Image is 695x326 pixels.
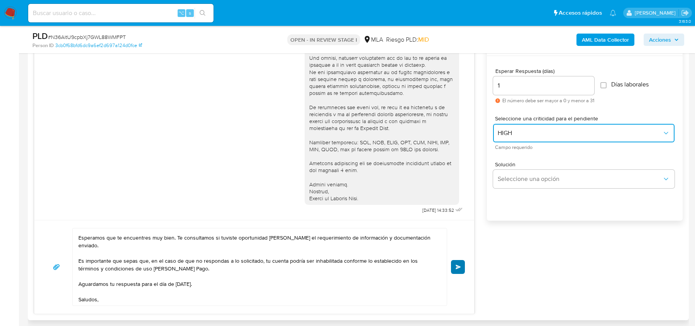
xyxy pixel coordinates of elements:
[610,10,616,16] a: Notificaciones
[679,18,691,24] span: 3.163.0
[644,34,684,46] button: Acciones
[456,265,461,269] span: Enviar
[48,33,126,41] span: # N36AitU9cpbXj7GWL88WMFPT
[559,9,602,17] span: Accesos rápidos
[649,34,671,46] span: Acciones
[681,9,689,17] a: Salir
[498,129,662,137] span: HIGH
[32,42,54,49] b: Person ID
[582,34,629,46] b: AML Data Collector
[495,145,676,149] span: Campo requerido
[78,228,437,306] textarea: Hola, Esperamos que te encuentres muy bien. Te consultamos si tuviste oportunidad [PERSON_NAME] e...
[611,81,649,88] span: Días laborales
[495,68,597,74] span: Esperar Respuesta (días)
[493,81,594,91] input: days_to_wait
[418,35,429,44] span: MID
[287,34,360,45] p: OPEN - IN REVIEW STAGE I
[495,116,676,121] span: Seleccione una criticidad para el pendiente
[576,34,634,46] button: AML Data Collector
[600,82,607,88] input: Días laborales
[495,162,676,167] span: Solución
[386,35,429,44] span: Riesgo PLD:
[498,175,662,183] span: Seleccione una opción
[493,170,675,188] button: Seleccione una opción
[635,9,678,17] p: magali.barcan@mercadolibre.com
[195,8,210,19] button: search-icon
[502,98,594,103] span: El número debe ser mayor a 0 y menor a 31
[28,8,214,18] input: Buscar usuario o caso...
[363,35,383,44] div: MLA
[55,42,142,49] a: 3cb0f68bfd6dc9a6ef2d697a124d0fce
[422,207,454,213] span: [DATE] 14:33:52
[189,9,191,17] span: s
[451,260,465,274] button: Enviar
[493,124,675,142] button: HIGH
[32,30,48,42] b: PLD
[178,9,184,17] span: ⌥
